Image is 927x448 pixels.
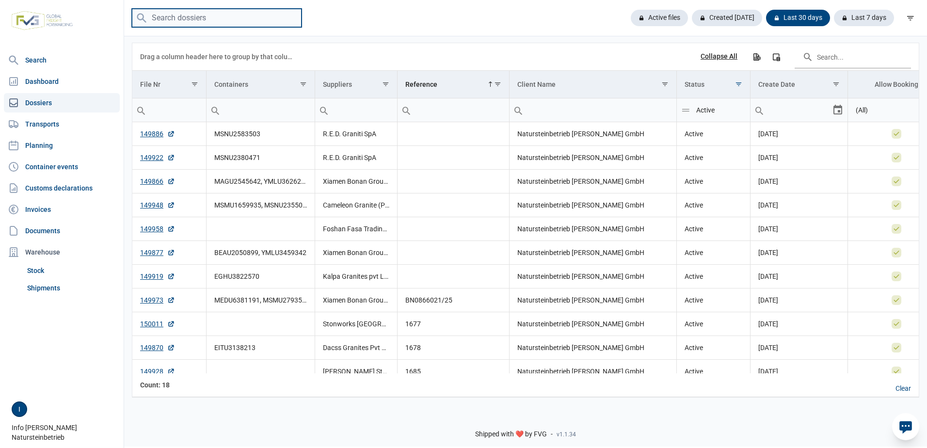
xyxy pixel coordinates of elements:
div: Reference [405,80,437,88]
td: Stonworks [GEOGRAPHIC_DATA] [315,312,397,336]
a: Dashboard [4,72,120,91]
a: Search [4,50,120,70]
input: Filter cell [751,98,832,122]
td: Filter cell [751,98,848,122]
td: Column Client Name [510,71,676,98]
a: Invoices [4,200,120,219]
a: Customs declarations [4,178,120,198]
td: Xiamen Bonan Group Co., Ltd. [315,288,397,312]
div: Drag a column header here to group by that column [140,49,296,64]
a: 149886 [140,129,175,139]
div: Info [PERSON_NAME] Natursteinbetrieb [12,401,118,442]
td: EITU3138213 [206,336,315,360]
a: Transports [4,114,120,134]
td: Natursteinbetrieb [PERSON_NAME] GmbH [510,217,676,241]
td: MSNU2583503 [206,122,315,146]
div: Search box [207,98,224,122]
a: 149866 [140,176,175,186]
div: Suppliers [323,80,352,88]
input: Filter cell [132,98,206,122]
td: BEAU2050899, YMLU3459342 [206,241,315,265]
span: [DATE] [758,344,778,352]
td: Xiamen Bonan Group Co., Ltd. [315,241,397,265]
td: Active [676,146,751,170]
td: Natursteinbetrieb [PERSON_NAME] GmbH [510,146,676,170]
td: Natursteinbetrieb [PERSON_NAME] GmbH [510,312,676,336]
span: [DATE] [758,201,778,209]
td: Kalpa Granites pvt Ltd [315,265,397,288]
div: File Nr [140,80,160,88]
div: Clear [888,381,919,397]
input: Filter cell [677,98,751,122]
span: v1.1.34 [557,431,576,438]
span: [DATE] [758,296,778,304]
td: Xiamen Bonan Group Co., Ltd. [315,170,397,193]
div: Create Date [758,80,795,88]
td: Column File Nr [132,71,206,98]
div: Containers [214,80,248,88]
span: [DATE] [758,177,778,185]
span: Show filter options for column 'Client Name' [661,80,669,88]
td: Column Create Date [751,71,848,98]
td: Active [676,288,751,312]
div: Warehouse [4,242,120,262]
a: 149973 [140,295,175,305]
td: Foshan Fasa Trading Co., Ltd. [315,217,397,241]
td: Natursteinbetrieb [PERSON_NAME] GmbH [510,360,676,384]
a: Stock [23,262,120,279]
td: BN0866021/25 [397,288,510,312]
td: Active [676,122,751,146]
td: Active [676,312,751,336]
span: Show filter options for column 'Reference' [494,80,501,88]
div: Search box [677,98,694,122]
td: EGHU3822570 [206,265,315,288]
td: Active [676,170,751,193]
a: 149958 [140,224,175,234]
span: [DATE] [758,154,778,161]
input: Filter cell [398,98,510,122]
td: R.E.D. Graniti SpA [315,122,397,146]
div: Data grid with 18 rows and 8 columns [132,43,919,397]
div: Status [685,80,704,88]
td: Natursteinbetrieb [PERSON_NAME] GmbH [510,336,676,360]
td: Filter cell [510,98,676,122]
td: Natursteinbetrieb [PERSON_NAME] GmbH [510,265,676,288]
span: [DATE] [758,272,778,280]
span: Show filter options for column 'Create Date' [832,80,840,88]
div: Client Name [517,80,556,88]
td: Active [676,265,751,288]
input: Search dossiers [132,9,302,28]
td: Active [676,336,751,360]
a: 149877 [140,248,175,257]
input: Filter cell [315,98,397,122]
div: filter [902,9,919,27]
td: 1677 [397,312,510,336]
a: Dossiers [4,93,120,112]
td: Natursteinbetrieb [PERSON_NAME] GmbH [510,122,676,146]
span: [DATE] [758,225,778,233]
button: I [12,401,27,417]
td: Natursteinbetrieb [PERSON_NAME] GmbH [510,193,676,217]
td: Active [676,193,751,217]
td: MAGU2545642, YMLU3626250, YMMU1061965 [206,170,315,193]
td: Active [676,217,751,241]
a: Documents [4,221,120,240]
div: Created [DATE] [692,10,762,26]
td: Active [676,241,751,265]
a: Planning [4,136,120,155]
td: Column Containers [206,71,315,98]
span: - [551,430,553,439]
a: 149919 [140,272,175,281]
td: 1685 [397,360,510,384]
input: Filter cell [510,98,676,122]
span: Show filter options for column 'Containers' [300,80,307,88]
td: 1678 [397,336,510,360]
div: Search box [315,98,333,122]
td: Column Reference [397,71,510,98]
span: [DATE] [758,368,778,375]
div: Data grid toolbar [140,43,911,70]
td: Natursteinbetrieb [PERSON_NAME] GmbH [510,288,676,312]
span: [DATE] [758,249,778,256]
